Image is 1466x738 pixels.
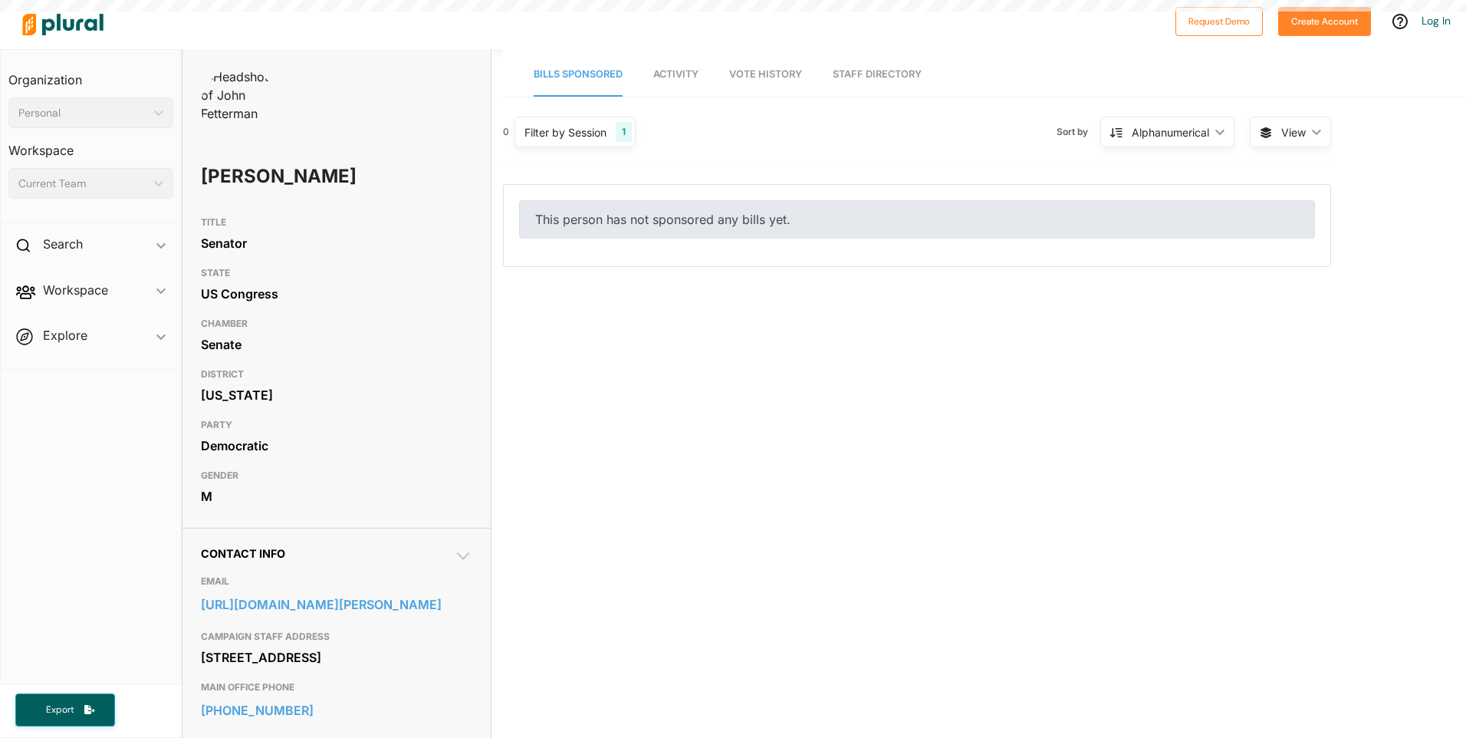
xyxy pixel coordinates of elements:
h3: DISTRICT [201,365,472,384]
h1: [PERSON_NAME] [201,153,363,199]
a: Request Demo [1175,12,1263,28]
div: [STREET_ADDRESS] [201,646,472,669]
div: 1 [616,122,632,142]
div: Personal [18,105,148,121]
span: View [1281,124,1306,140]
button: Request Demo [1175,7,1263,36]
button: Create Account [1278,7,1371,36]
div: Senator [201,232,472,255]
div: Senate [201,333,472,356]
span: Sort by [1057,125,1100,139]
a: [URL][DOMAIN_NAME][PERSON_NAME] [201,593,472,616]
h2: Search [43,236,83,252]
h3: STATE [201,264,472,282]
a: Activity [653,53,698,97]
h3: Workspace [8,128,173,162]
h3: TITLE [201,213,472,232]
div: M [201,485,472,508]
div: 0 [503,125,509,139]
h3: Organization [8,58,173,91]
h3: MAIN OFFICE PHONE [201,678,472,697]
div: [US_STATE] [201,384,472,407]
div: Democratic [201,434,472,457]
a: Log In [1422,14,1451,28]
div: Current Team [18,176,148,192]
div: US Congress [201,282,472,305]
a: [PHONE_NUMBER] [201,699,472,722]
h3: CHAMBER [201,315,472,333]
span: Activity [653,68,698,80]
div: Filter by Session [524,124,606,140]
div: This person has not sponsored any bills yet. [519,200,1315,239]
img: Headshot of John Fetterman [201,68,278,123]
h3: CAMPAIGN STAFF ADDRESS [201,628,472,646]
h3: PARTY [201,416,472,434]
a: Bills Sponsored [534,53,623,97]
a: Create Account [1278,12,1371,28]
span: Bills Sponsored [534,68,623,80]
h3: EMAIL [201,572,472,591]
button: Export [15,694,115,726]
h3: GENDER [201,466,472,485]
span: Vote History [729,68,802,80]
span: Export [35,703,84,717]
a: Staff Directory [833,53,922,97]
span: Contact Info [201,547,285,560]
a: Vote History [729,53,802,97]
div: Alphanumerical [1132,124,1209,140]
